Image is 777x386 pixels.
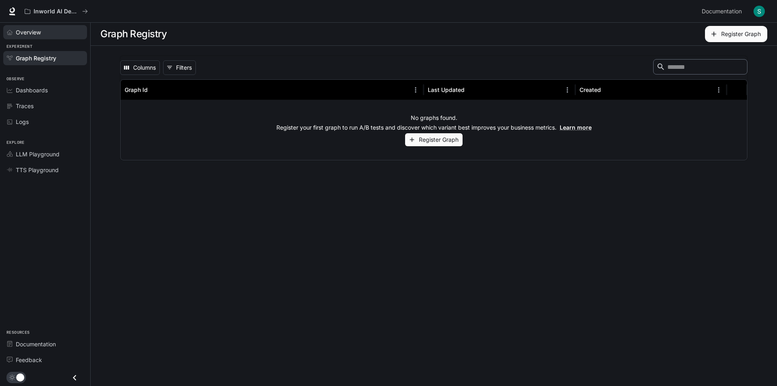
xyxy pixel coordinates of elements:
a: Documentation [3,337,87,351]
span: Overview [16,28,41,36]
span: TTS Playground [16,166,59,174]
button: Menu [713,84,725,96]
a: Logs [3,115,87,129]
span: Logs [16,117,29,126]
a: Dashboards [3,83,87,97]
a: Documentation [698,3,748,19]
a: Traces [3,99,87,113]
button: All workspaces [21,3,91,19]
button: Show filters [163,60,196,75]
button: Menu [410,84,422,96]
a: Overview [3,25,87,39]
button: Sort [465,84,478,96]
button: Close drawer [66,369,84,386]
p: Register your first graph to run A/B tests and discover which variant best improves your business... [276,124,592,132]
a: TTS Playground [3,163,87,177]
span: Dashboards [16,86,48,94]
img: User avatar [754,6,765,17]
h1: Graph Registry [100,26,167,42]
span: Traces [16,102,34,110]
span: Documentation [16,340,56,348]
button: Sort [602,84,614,96]
button: Register Graph [705,26,767,42]
a: Graph Registry [3,51,87,65]
span: LLM Playground [16,150,59,158]
a: Feedback [3,353,87,367]
a: Learn more [560,124,592,131]
div: Graph Id [125,86,148,93]
button: User avatar [751,3,767,19]
span: Dark mode toggle [16,373,24,382]
a: LLM Playground [3,147,87,161]
div: Last Updated [428,86,465,93]
button: Sort [149,84,161,96]
button: Register Graph [405,133,463,147]
button: Menu [561,84,573,96]
span: Documentation [702,6,742,17]
p: Inworld AI Demos [34,8,79,15]
span: Feedback [16,356,42,364]
div: Created [580,86,601,93]
button: Select columns [120,60,160,75]
span: Graph Registry [16,54,56,62]
div: Search [653,59,747,76]
p: No graphs found. [411,114,457,122]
